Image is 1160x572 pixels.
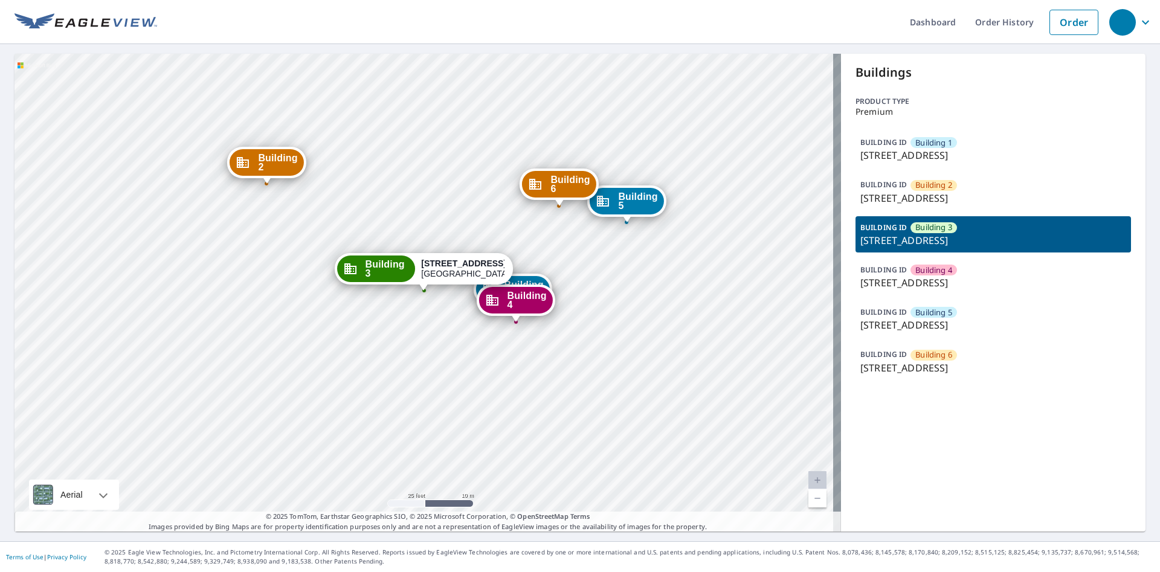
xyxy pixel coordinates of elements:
[550,175,590,193] span: Building 6
[517,512,568,521] a: OpenStreetMap
[1049,10,1098,35] a: Order
[14,512,841,532] p: Images provided by Bing Maps are for property identification purposes only and are not a represen...
[570,512,590,521] a: Terms
[855,63,1131,82] p: Buildings
[860,233,1126,248] p: [STREET_ADDRESS]
[105,548,1154,566] p: © 2025 Eagle View Technologies, Inc. and Pictometry International Corp. All Rights Reserved. Repo...
[29,480,119,510] div: Aerial
[507,291,546,309] span: Building 4
[855,107,1131,117] p: Premium
[266,512,590,522] span: © 2025 TomTom, Earthstar Geographics SIO, © 2025 Microsoft Corporation, ©
[227,147,306,184] div: Dropped pin, building Building 2, Commercial property, 4800 West Lovers Lane Dallas, TX 75209
[421,259,504,279] div: [GEOGRAPHIC_DATA]
[618,192,657,210] span: Building 5
[860,361,1126,375] p: [STREET_ADDRESS]
[504,280,543,298] span: Building 1
[473,274,552,311] div: Dropped pin, building Building 1, Commercial property, 4800 W Lovers Ln Dallas, TX 75209
[860,191,1126,205] p: [STREET_ADDRESS]
[587,185,666,223] div: Dropped pin, building Building 5, Commercial property, 4800 West Lovers Lane Dallas, TX 75209
[335,253,514,291] div: Dropped pin, building Building 3, Commercial property, 4800 West Lovers Lane Dallas, TX 75209
[57,480,86,510] div: Aerial
[6,553,43,561] a: Terms of Use
[520,169,598,206] div: Dropped pin, building Building 6, Commercial property, 4800 West Lovers Lane Dallas, TX 75209
[860,222,907,233] p: BUILDING ID
[47,553,86,561] a: Privacy Policy
[421,259,506,268] strong: [STREET_ADDRESS]
[915,179,952,191] span: Building 2
[366,260,410,278] span: Building 3
[6,553,86,561] p: |
[860,318,1126,332] p: [STREET_ADDRESS]
[14,13,157,31] img: EV Logo
[860,179,907,190] p: BUILDING ID
[258,153,297,172] span: Building 2
[808,471,826,489] a: Current Level 20, Zoom In Disabled
[860,307,907,317] p: BUILDING ID
[808,489,826,507] a: Current Level 20, Zoom Out
[860,349,907,359] p: BUILDING ID
[860,137,907,147] p: BUILDING ID
[915,307,952,318] span: Building 5
[915,137,952,149] span: Building 1
[860,275,1126,290] p: [STREET_ADDRESS]
[860,148,1126,162] p: [STREET_ADDRESS]
[915,265,952,276] span: Building 4
[860,265,907,275] p: BUILDING ID
[855,96,1131,107] p: Product type
[915,349,952,361] span: Building 6
[476,284,555,322] div: Dropped pin, building Building 4, Commercial property, 4800 West Lovers Lane Dallas, TX 75209
[915,222,952,233] span: Building 3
